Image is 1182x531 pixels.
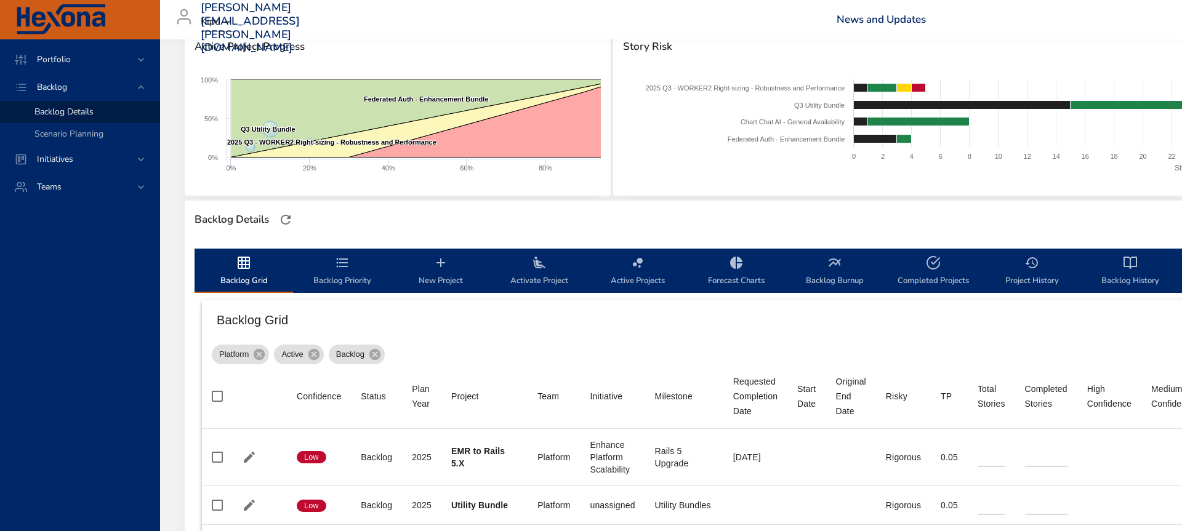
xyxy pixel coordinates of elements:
div: 2025 [412,499,432,511]
div: Backlog [329,345,385,364]
text: 50% [204,115,218,122]
div: Platform [537,451,570,463]
div: unassigned [590,499,635,511]
div: Backlog [361,451,392,463]
text: 4 [910,153,914,160]
div: Sort [733,374,778,418]
span: Activate Project [497,255,581,288]
button: Edit Project Details [240,448,259,466]
text: Federated Auth - Enhancement Bundle [364,95,489,103]
div: Status [361,389,386,404]
text: 100% [201,76,218,84]
img: Hexona [15,4,107,35]
span: New Project [399,255,483,288]
span: Initiative [590,389,635,404]
div: Original End Date [835,374,866,418]
text: 8 [968,153,971,160]
text: 0% [208,154,218,161]
span: Active Projects [596,255,680,288]
div: Project [451,389,479,404]
div: 0.05 [941,499,958,511]
text: Chart Chat AI - General Availability [741,118,845,126]
div: Start Date [797,381,816,411]
div: Rigorous [886,451,921,463]
div: Milestone [655,389,693,404]
span: Platform [212,348,256,361]
div: 0.05 [941,451,958,463]
text: 6 [939,153,943,160]
div: Sort [537,389,559,404]
text: 14 [1053,153,1060,160]
div: Kipu [201,12,235,32]
div: Risky [886,389,907,404]
span: Backlog [329,348,372,361]
div: Sort [978,381,1005,411]
span: Completed Projects [891,255,975,288]
div: Rails 5 Upgrade [655,445,714,469]
div: Total Stories [978,381,1005,411]
span: Active Project Progress [195,41,601,53]
div: 2025 [412,451,432,463]
text: 20% [303,164,316,172]
button: Edit Project Details [240,496,259,514]
div: Sort [297,389,341,404]
div: Requested Completion Date [733,374,778,418]
div: TP [941,389,952,404]
span: Portfolio [27,54,81,65]
div: Sort [835,374,866,418]
span: Project History [990,255,1074,288]
a: News and Updates [837,12,926,26]
text: 2025 Q3 - WORKER2 Right-sizing - Robustness and Performance [227,138,436,146]
div: Completed Stories [1025,381,1067,411]
h3: [PERSON_NAME][EMAIL_ADDRESS][PERSON_NAME][DOMAIN_NAME] [201,1,300,54]
text: 80% [539,164,552,172]
span: Scenario Planning [34,128,103,140]
text: 0% [226,164,236,172]
span: Project [451,389,518,404]
span: Status [361,389,392,404]
span: Low [297,500,326,511]
text: 12 [1024,153,1031,160]
span: Active [274,348,310,361]
div: Team [537,389,559,404]
text: 22 [1168,153,1176,160]
span: TP [941,389,958,404]
b: Utility Bundle [451,500,508,510]
b: EMR to Rails 5.X [451,446,505,468]
div: Sort [451,389,479,404]
text: 40% [382,164,395,172]
div: Active [274,345,323,364]
text: 2 [881,153,885,160]
div: High Confidence [1087,381,1132,411]
span: Backlog Details [34,106,94,118]
div: Backlog [361,499,392,511]
div: Platform [212,345,269,364]
span: Backlog Burnup [793,255,877,288]
text: Q3 Utility Bundle [794,102,845,109]
div: Utility Bundles [655,499,714,511]
span: Initiatives [27,153,83,165]
span: Forecast Charts [694,255,778,288]
span: Teams [27,181,71,193]
text: 0 [852,153,856,160]
text: 2025 Q3 - WORKER2 Right-sizing - Robustness and Performance [646,84,845,92]
div: Platform [537,499,570,511]
text: 20 [1140,153,1147,160]
span: Risky [886,389,921,404]
div: Backlog Details [191,210,273,230]
span: Backlog History [1088,255,1172,288]
div: Sort [412,381,432,411]
div: Sort [1025,381,1067,411]
div: Initiative [590,389,622,404]
div: Plan Year [412,381,432,411]
div: [DATE] [733,451,778,463]
div: Confidence [297,389,341,404]
div: Sort [941,389,952,404]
